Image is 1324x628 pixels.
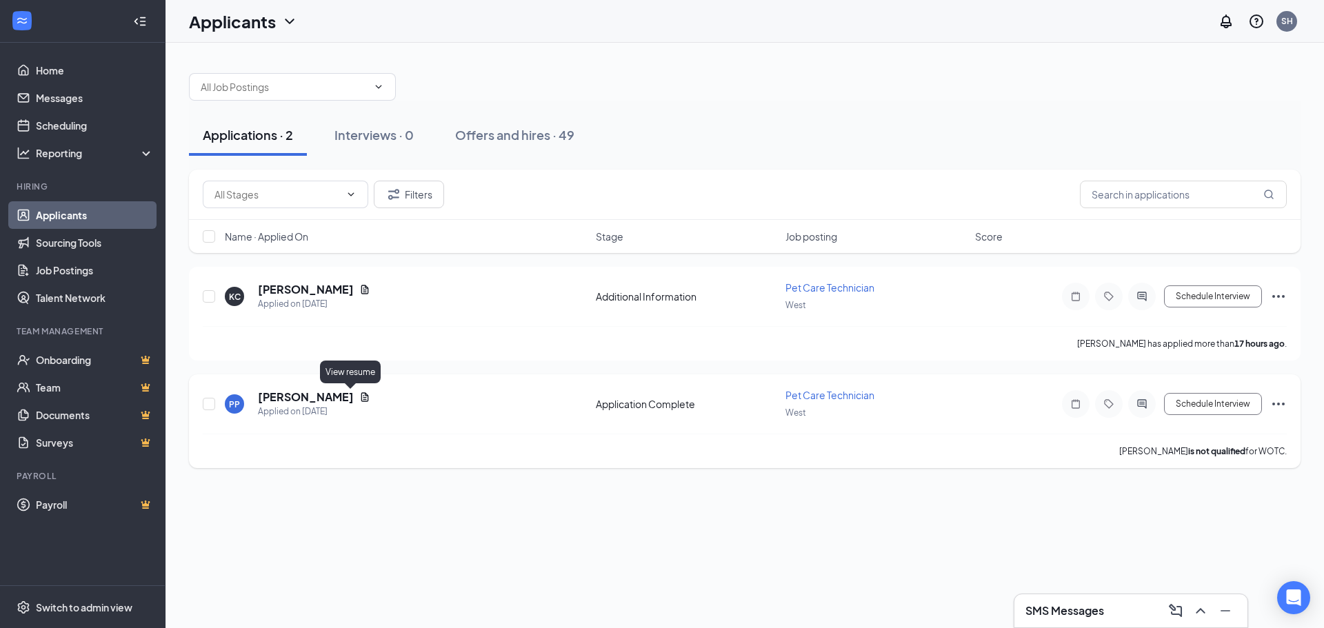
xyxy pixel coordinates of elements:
svg: Note [1067,398,1084,409]
svg: ActiveChat [1134,291,1150,302]
button: Minimize [1214,600,1236,622]
h5: [PERSON_NAME] [258,282,354,297]
a: SurveysCrown [36,429,154,456]
h5: [PERSON_NAME] [258,389,354,405]
svg: WorkstreamLogo [15,14,29,28]
div: Payroll [17,470,151,482]
button: ComposeMessage [1165,600,1187,622]
a: TeamCrown [36,374,154,401]
a: Home [36,57,154,84]
span: Score [975,230,1003,243]
div: Applied on [DATE] [258,297,370,311]
div: Team Management [17,325,151,337]
svg: QuestionInfo [1248,13,1265,30]
p: [PERSON_NAME] for WOTC. [1119,445,1287,457]
span: Job posting [785,230,837,243]
p: [PERSON_NAME] has applied more than . [1077,338,1287,350]
a: Job Postings [36,256,154,284]
div: Hiring [17,181,151,192]
a: Scheduling [36,112,154,139]
div: Applied on [DATE] [258,405,370,418]
button: Filter Filters [374,181,444,208]
a: PayrollCrown [36,491,154,518]
h3: SMS Messages [1025,603,1104,618]
a: OnboardingCrown [36,346,154,374]
svg: ChevronDown [281,13,298,30]
div: Application Complete [596,397,777,411]
div: Applications · 2 [203,126,293,143]
span: Name · Applied On [225,230,308,243]
b: is not qualified [1188,446,1245,456]
span: West [785,300,806,310]
h1: Applicants [189,10,276,33]
input: Search in applications [1080,181,1287,208]
svg: Note [1067,291,1084,302]
div: Reporting [36,146,154,160]
div: Offers and hires · 49 [455,126,574,143]
svg: Ellipses [1270,288,1287,305]
svg: ActiveChat [1134,398,1150,409]
svg: ComposeMessage [1167,602,1184,619]
input: All Stages [214,187,340,202]
svg: ChevronDown [373,81,384,92]
button: ChevronUp [1190,600,1212,622]
svg: ChevronDown [345,189,357,200]
div: Additional Information [596,290,777,303]
svg: Collapse [133,14,147,28]
a: DocumentsCrown [36,401,154,429]
b: 17 hours ago [1234,338,1285,349]
a: Sourcing Tools [36,229,154,256]
svg: Tag [1101,398,1117,409]
span: Pet Care Technician [785,389,874,401]
div: View resume [320,361,381,383]
a: Talent Network [36,284,154,312]
svg: Ellipses [1270,396,1287,412]
svg: MagnifyingGlass [1263,189,1274,200]
svg: Notifications [1218,13,1234,30]
span: West [785,407,806,418]
button: Schedule Interview [1164,285,1262,307]
svg: Settings [17,600,30,614]
svg: Filter [385,186,402,203]
svg: Tag [1101,291,1117,302]
div: KC [229,291,241,303]
div: SH [1281,15,1293,27]
div: Switch to admin view [36,600,132,614]
svg: Document [359,284,370,295]
input: All Job Postings [201,79,368,94]
span: Pet Care Technician [785,281,874,294]
svg: Analysis [17,146,30,160]
span: Stage [596,230,623,243]
div: Interviews · 0 [334,126,414,143]
svg: Minimize [1217,602,1234,619]
div: Open Intercom Messenger [1277,581,1310,614]
button: Schedule Interview [1164,393,1262,415]
a: Messages [36,84,154,112]
svg: Document [359,392,370,403]
svg: ChevronUp [1192,602,1209,619]
div: PP [229,398,240,410]
a: Applicants [36,201,154,229]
